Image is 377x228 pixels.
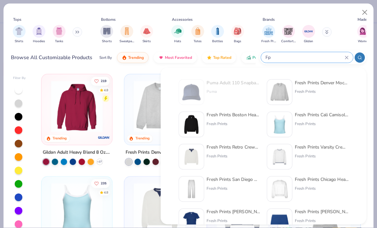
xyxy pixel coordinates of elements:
div: Filter By [13,76,26,81]
img: f5d85501-0dbb-4ee4-b115-c08fa3845d83 [270,82,289,102]
img: Hats Image [174,28,181,35]
div: filter for Totes [191,25,204,44]
button: filter button [53,25,65,44]
img: 9eef265d-a5e5-46f1-99e5-5442659131a5 [181,82,201,102]
span: + 37 [97,160,102,164]
img: df5250ff-6f61-4206-a12c-24931b20f13c [181,179,201,199]
span: Hoodies [33,39,45,44]
img: a25d9891-da96-49f3-a35e-76288174bf3a [270,114,289,134]
img: Skirts Image [143,28,150,35]
div: Fresh Prints Denver Mock Neck Heavyweight Sweatshirt [126,148,194,156]
span: Women [358,39,369,44]
button: filter button [100,25,113,44]
div: Puma Adult 110 Snapback Trucker Cap ( Flash) [207,79,260,86]
div: Made For [358,17,373,22]
span: Hats [174,39,181,44]
span: Tanks [55,39,63,44]
button: Like [91,76,110,85]
span: 219 [101,79,107,83]
button: filter button [231,25,244,44]
div: Fresh Prints [295,218,349,224]
span: Price [252,55,262,60]
img: trending.gif [122,55,127,60]
img: 1358499d-a160-429c-9f1e-ad7a3dc244c9 [270,179,289,199]
div: Fresh Prints [295,89,349,94]
div: Fresh Prints Denver Mock Neck Heavyweight Sweatshirt [295,79,349,86]
img: Women Image [360,28,367,35]
span: Totes [194,39,202,44]
div: Brands [263,17,275,22]
span: 235 [101,182,107,185]
div: Fresh Prints Varsity Crewneck [295,144,349,151]
img: f5d85501-0dbb-4ee4-b115-c08fa3845d83 [131,81,188,132]
div: Gildan Adult Heavy Blend 8 Oz. 50/50 Hooded Sweatshirt [43,148,111,156]
div: Tops [13,17,21,22]
div: Bottoms [101,17,116,22]
span: Comfort Colors [281,39,296,44]
img: Bags Image [234,28,241,35]
div: filter for Tanks [53,25,65,44]
span: Sweatpants [119,39,134,44]
div: filter for Bottles [211,25,224,44]
div: filter for Shirts [13,25,26,44]
span: Bags [234,39,241,44]
img: 91acfc32-fd48-4d6b-bdad-a4c1a30ac3fc [181,114,201,134]
div: Fresh Prints San Diego Open Heavyweight Sweatpants [207,176,260,183]
button: filter button [191,25,204,44]
button: Price [241,52,266,63]
div: filter for Hats [171,25,184,44]
button: Top Rated [202,52,236,63]
div: Puma [207,89,260,94]
button: filter button [140,25,153,44]
div: filter for Fresh Prints [261,25,276,44]
div: Fresh Prints Chicago Heavyweight Crewneck [295,176,349,183]
input: Try "T-Shirt" [265,54,345,61]
div: 4.8 [104,88,109,92]
img: Fresh Prints Image [264,27,273,36]
button: filter button [13,25,26,44]
img: Comfort Colors Image [284,27,293,36]
div: Fresh Prints [295,121,349,127]
div: Fresh Prints [PERSON_NAME]-over Lounge Shorts [295,208,349,215]
img: Shorts Image [103,28,111,35]
div: filter for Bags [231,25,244,44]
button: filter button [357,25,370,44]
span: Shirts [15,39,23,44]
div: Fresh Prints [295,153,349,159]
span: Trending [128,55,144,60]
div: Browse All Customizable Products [11,54,92,61]
img: Tanks Image [56,28,63,35]
button: Close [359,6,371,19]
div: filter for Skirts [140,25,153,44]
img: Hoodies Image [35,28,42,35]
span: Fresh Prints [261,39,276,44]
div: filter for Women [357,25,370,44]
span: Shorts [102,39,112,44]
img: Shirts Image [15,28,23,35]
img: Gildan Image [304,27,313,36]
div: Accessories [172,17,193,22]
div: Fresh Prints [295,185,349,191]
img: Gildan logo [97,131,110,144]
img: most_fav.gif [158,55,164,60]
button: Most Favorited [154,52,197,63]
button: filter button [302,25,315,44]
div: Fresh Prints Retro Crewneck [207,144,260,151]
button: filter button [211,25,224,44]
div: Fresh Prints [207,185,260,191]
div: Fresh Prints Boston Heavyweight Hoodie [207,112,260,118]
div: Fresh Prints [PERSON_NAME] Fit Y2K Shirt [207,208,260,215]
div: 4.8 [104,190,109,195]
img: 3abb6cdb-110e-4e18-92a0-dbcd4e53f056 [181,147,201,167]
span: Top Rated [213,55,231,60]
div: filter for Shorts [100,25,113,44]
button: filter button [281,25,296,44]
div: Sort By [99,55,112,60]
button: filter button [33,25,45,44]
span: Most Favorited [165,55,192,60]
img: Totes Image [194,28,201,35]
span: Gildan [304,39,313,44]
button: Trending [117,52,149,63]
img: 01756b78-01f6-4cc6-8d8a-3c30c1a0c8ac [48,81,106,132]
div: Fresh Prints [207,218,260,224]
